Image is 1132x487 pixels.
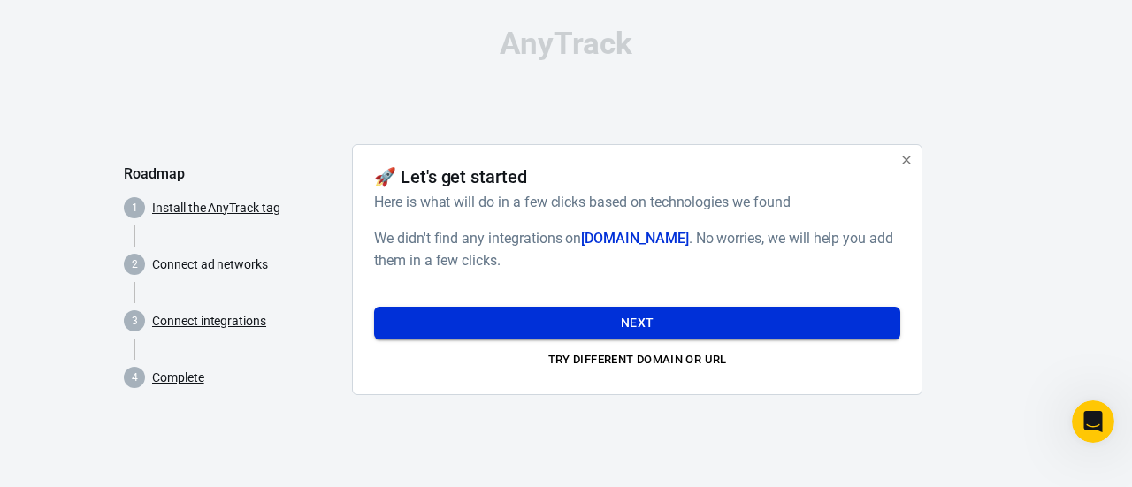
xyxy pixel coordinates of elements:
h5: Roadmap [124,165,338,183]
text: 4 [132,371,138,384]
a: Complete [152,369,204,387]
button: Next [374,307,900,339]
div: AnyTrack [124,28,1008,59]
a: Connect integrations [152,312,266,331]
h6: Here is what will do in a few clicks based on technologies we found [374,191,893,213]
text: 3 [132,315,138,327]
h6: We didn't find any integrations on . No worries, we will help you add them in a few clicks. [374,227,900,271]
a: Install the AnyTrack tag [152,199,280,217]
iframe: Intercom live chat [1072,400,1114,443]
a: Connect ad networks [152,255,268,274]
text: 2 [132,258,138,270]
text: 1 [132,202,138,214]
button: Try different domain or url [374,346,900,374]
span: [DOMAIN_NAME] [581,230,688,247]
h4: 🚀 Let's get started [374,166,527,187]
